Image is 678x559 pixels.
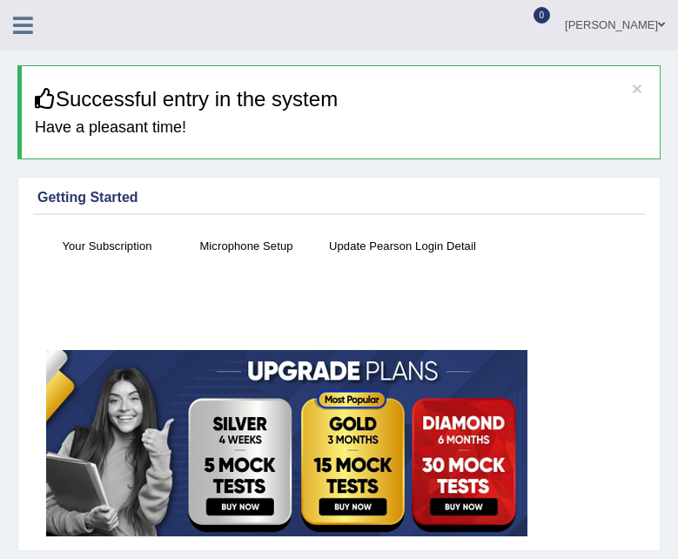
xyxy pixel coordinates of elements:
button: × [632,79,642,98]
h4: Update Pearson Login Detail [325,237,480,255]
h3: Successful entry in the system [35,88,647,111]
img: small5.jpg [46,350,527,536]
h4: Your Subscription [46,237,168,255]
span: 0 [534,7,551,24]
div: Getting Started [37,187,641,208]
h4: Have a pleasant time! [35,119,647,137]
h4: Microphone Setup [185,237,307,255]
